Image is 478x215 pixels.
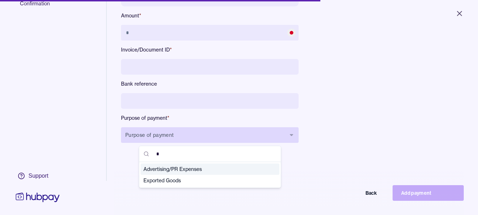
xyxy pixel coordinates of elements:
span: Advertising/PR Expenses [143,166,268,173]
label: Invoice/Document ID [121,46,299,53]
span: Exported Goods [143,177,268,184]
label: Purpose of payment [121,114,299,122]
button: Purpose of payment [121,127,299,143]
div: Support [28,172,48,180]
a: Support [14,168,61,183]
button: Back [314,185,385,201]
label: Bank reference [121,80,299,87]
button: Close [447,6,472,21]
label: Amount [121,12,299,19]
